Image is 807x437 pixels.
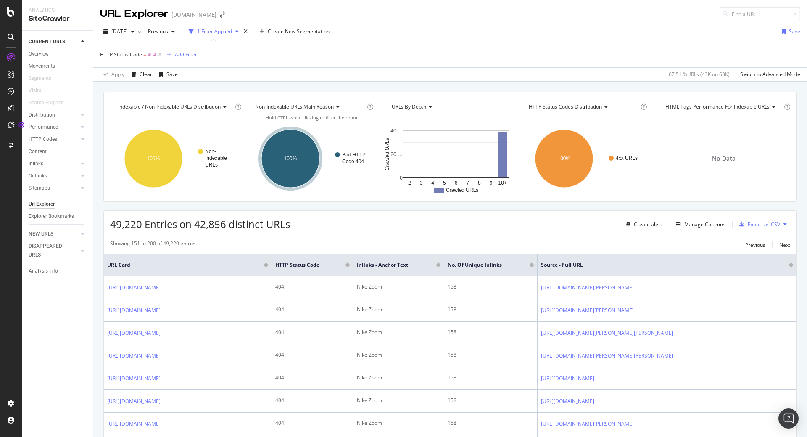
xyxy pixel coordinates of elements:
button: Previous [145,25,178,38]
div: SiteCrawler [29,14,86,24]
text: 4xx URLs [616,155,638,161]
button: Save [156,68,178,81]
div: Manage Columns [684,221,725,228]
button: Clear [128,68,152,81]
button: Next [779,240,790,250]
a: [URL][DOMAIN_NAME] [541,374,594,383]
text: 4 [432,180,435,186]
div: 67.51 % URLs ( 43K on 63K ) [669,71,730,78]
div: Outlinks [29,172,47,180]
div: 404 [275,419,350,427]
div: Nike Zoom [357,397,440,404]
div: URL Explorer [100,7,168,21]
a: Distribution [29,111,79,119]
a: NEW URLS [29,230,79,238]
div: Segments [29,74,51,83]
a: Segments [29,74,60,83]
span: HTML Tags Performance for Indexable URLs [665,103,770,110]
svg: A chart. [521,122,652,195]
div: Content [29,147,47,156]
div: 1 Filter Applied [197,28,232,35]
span: No. of Unique Inlinks [448,261,517,269]
a: [URL][DOMAIN_NAME][PERSON_NAME][PERSON_NAME] [541,352,673,360]
span: 49,220 Entries on 42,856 distinct URLs [110,217,290,231]
span: HTTP Status Codes Distribution [529,103,602,110]
text: 0 [400,175,403,181]
div: Url Explorer [29,200,55,209]
button: Previous [745,240,765,250]
span: Create New Segmentation [268,28,330,35]
div: 158 [448,374,534,381]
div: 404 [275,351,350,359]
a: Analysis Info [29,267,87,275]
text: 10+ [498,180,507,186]
span: Inlinks - Anchor Text [357,261,424,269]
div: Overview [29,50,49,58]
a: [URL][DOMAIN_NAME] [107,352,161,360]
div: Switch to Advanced Mode [740,71,800,78]
text: 7 [467,180,469,186]
button: Apply [100,68,124,81]
a: [URL][DOMAIN_NAME][PERSON_NAME] [541,283,634,292]
button: Export as CSV [736,217,780,231]
div: 404 [275,397,350,404]
input: Find a URL [720,7,800,21]
a: [URL][DOMAIN_NAME] [107,329,161,337]
a: Outlinks [29,172,79,180]
span: No Data [712,154,736,163]
div: Nike Zoom [357,306,440,313]
a: [URL][DOMAIN_NAME] [107,306,161,315]
div: Explorer Bookmarks [29,212,74,221]
text: Non- [205,148,216,154]
a: Visits [29,86,50,95]
div: 158 [448,397,534,404]
div: Nike Zoom [357,374,440,381]
a: DISAPPEARED URLS [29,242,79,260]
button: Save [778,25,800,38]
span: URLs by Depth [392,103,426,110]
a: Sitemaps [29,184,79,193]
div: Previous [745,241,765,249]
button: 1 Filter Applied [185,25,242,38]
text: 9 [490,180,493,186]
div: Save [789,28,800,35]
a: [URL][DOMAIN_NAME] [107,374,161,383]
div: 404 [275,283,350,291]
a: [URL][DOMAIN_NAME][PERSON_NAME][PERSON_NAME] [541,329,673,337]
div: Inlinks [29,159,43,168]
a: [URL][DOMAIN_NAME][PERSON_NAME] [541,306,634,315]
button: [DATE] [100,25,138,38]
h4: Indexable / Non-Indexable URLs Distribution [116,100,233,114]
a: Search Engines [29,98,72,107]
div: NEW URLS [29,230,53,238]
text: Bad HTTP [342,152,366,158]
a: [URL][DOMAIN_NAME] [107,283,161,292]
div: CURRENT URLS [29,37,65,46]
span: URL Card [107,261,262,269]
h4: HTML Tags Performance for Indexable URLs [664,100,782,114]
a: Explorer Bookmarks [29,212,87,221]
text: 40,… [391,128,403,134]
text: Indexable [205,155,227,161]
div: HTTP Codes [29,135,57,144]
a: Movements [29,62,87,71]
div: Visits [29,86,41,95]
a: [URL][DOMAIN_NAME] [541,397,594,405]
div: Tooltip anchor [18,121,25,129]
div: Sitemaps [29,184,50,193]
button: Create New Segmentation [256,25,333,38]
text: 8 [478,180,481,186]
div: arrow-right-arrow-left [220,12,225,18]
a: HTTP Codes [29,135,79,144]
div: Export as CSV [748,221,780,228]
span: 404 [148,49,156,61]
div: Clear [140,71,152,78]
span: 2025 Sep. 13th [111,28,128,35]
button: Switch to Advanced Mode [737,68,800,81]
h4: Non-Indexable URLs Main Reason [253,100,366,114]
div: Save [166,71,178,78]
text: 20,… [391,151,403,157]
div: 158 [448,283,534,291]
span: vs [138,28,145,35]
text: 5 [443,180,446,186]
